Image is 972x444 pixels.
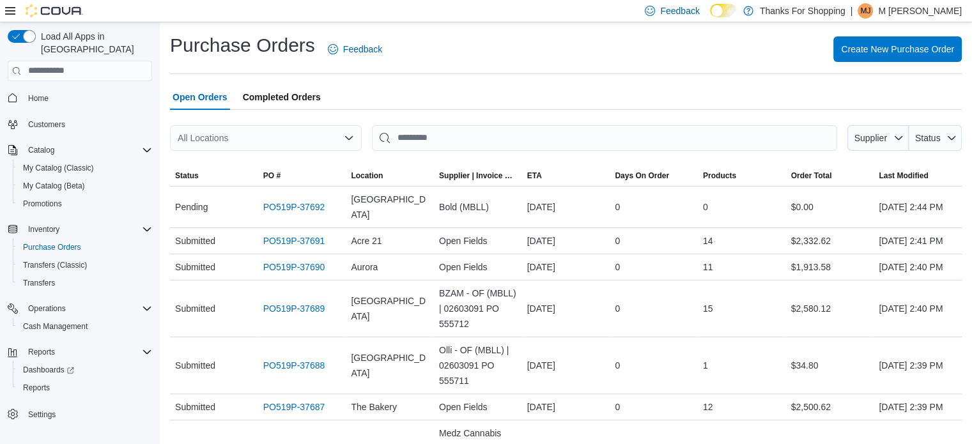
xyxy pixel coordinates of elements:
[847,125,909,151] button: Supplier
[522,296,610,321] div: [DATE]
[18,362,152,378] span: Dashboards
[23,222,65,237] button: Inventory
[710,4,737,17] input: Dark Mode
[18,380,55,395] a: Reports
[28,119,65,130] span: Customers
[372,125,837,151] input: This is a search bar. After typing your query, hit enter to filter the results lower in the page.
[344,133,354,143] button: Open list of options
[26,4,83,17] img: Cova
[703,233,713,249] span: 14
[18,240,152,255] span: Purchase Orders
[23,383,50,393] span: Reports
[18,257,92,273] a: Transfers (Classic)
[13,361,157,379] a: Dashboards
[786,254,874,280] div: $1,913.58
[23,344,152,360] span: Reports
[3,89,157,107] button: Home
[18,240,86,255] a: Purchase Orders
[522,394,610,420] div: [DATE]
[3,404,157,423] button: Settings
[23,242,81,252] span: Purchase Orders
[173,84,228,110] span: Open Orders
[615,233,620,249] span: 0
[18,275,152,291] span: Transfers
[175,301,215,316] span: Submitted
[28,410,56,420] span: Settings
[351,233,382,249] span: Acre 21
[13,256,157,274] button: Transfers (Classic)
[915,133,941,143] span: Status
[522,194,610,220] div: [DATE]
[175,233,215,249] span: Submitted
[351,192,429,222] span: [GEOGRAPHIC_DATA]
[434,337,522,394] div: Olli - OF (MBLL) | 02603091 PO 555711
[23,199,62,209] span: Promotions
[3,343,157,361] button: Reports
[23,142,152,158] span: Catalog
[18,196,67,211] a: Promotions
[23,222,152,237] span: Inventory
[28,347,55,357] span: Reports
[909,125,962,151] button: Status
[874,353,962,378] div: [DATE] 2:39 PM
[3,220,157,238] button: Inventory
[615,358,620,373] span: 0
[3,300,157,318] button: Operations
[28,145,54,155] span: Catalog
[23,117,70,132] a: Customers
[18,178,152,194] span: My Catalog (Beta)
[786,296,874,321] div: $2,580.12
[175,199,208,215] span: Pending
[175,259,215,275] span: Submitted
[23,344,60,360] button: Reports
[175,358,215,373] span: Submitted
[28,303,66,314] span: Operations
[833,36,962,62] button: Create New Purchase Order
[23,260,87,270] span: Transfers (Classic)
[522,228,610,254] div: [DATE]
[351,399,397,415] span: The Bakery
[522,165,610,186] button: ETA
[841,43,954,56] span: Create New Purchase Order
[13,379,157,397] button: Reports
[23,301,152,316] span: Operations
[263,301,325,316] a: PO519P-37689
[786,228,874,254] div: $2,332.62
[351,293,429,324] span: [GEOGRAPHIC_DATA]
[23,90,152,106] span: Home
[175,399,215,415] span: Submitted
[3,141,157,159] button: Catalog
[874,165,962,186] button: Last Modified
[18,160,99,176] a: My Catalog (Classic)
[874,194,962,220] div: [DATE] 2:44 PM
[434,165,522,186] button: Supplier | Invoice Number
[13,238,157,256] button: Purchase Orders
[13,177,157,195] button: My Catalog (Beta)
[351,171,383,181] div: Location
[760,3,845,19] p: Thanks For Shopping
[703,259,713,275] span: 11
[791,171,832,181] span: Order Total
[36,30,152,56] span: Load All Apps in [GEOGRAPHIC_DATA]
[439,171,517,181] span: Supplier | Invoice Number
[703,171,736,181] span: Products
[13,318,157,335] button: Cash Management
[23,321,88,332] span: Cash Management
[23,91,54,106] a: Home
[854,133,887,143] span: Supplier
[878,3,962,19] p: M [PERSON_NAME]
[786,394,874,420] div: $2,500.62
[263,399,325,415] a: PO519P-37687
[23,163,94,173] span: My Catalog (Classic)
[18,380,152,395] span: Reports
[18,362,79,378] a: Dashboards
[615,301,620,316] span: 0
[703,358,708,373] span: 1
[23,181,85,191] span: My Catalog (Beta)
[434,394,522,420] div: Open Fields
[23,406,152,422] span: Settings
[263,199,325,215] a: PO519P-37692
[615,259,620,275] span: 0
[18,257,152,273] span: Transfers (Classic)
